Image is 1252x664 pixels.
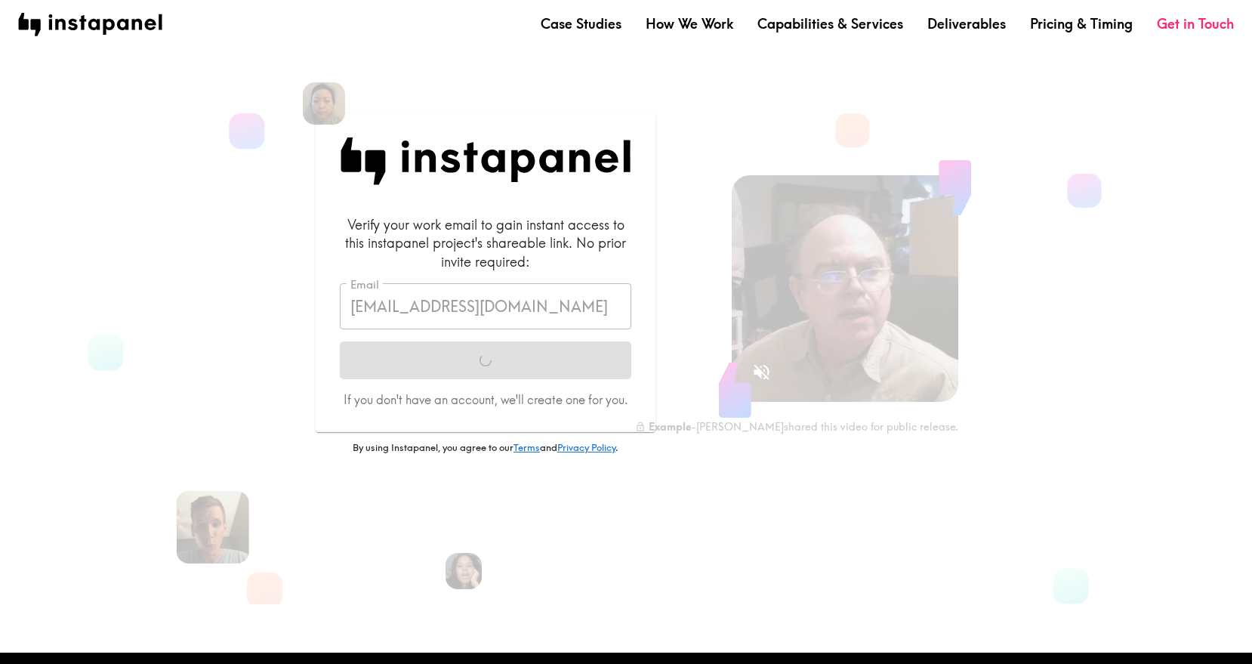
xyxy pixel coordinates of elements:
[303,82,345,125] img: Lisa
[557,441,615,453] a: Privacy Policy
[446,553,482,589] img: Kelly
[1157,14,1234,33] a: Get in Touch
[1030,14,1133,33] a: Pricing & Timing
[513,441,540,453] a: Terms
[927,14,1006,33] a: Deliverables
[316,441,655,455] p: By using Instapanel, you agree to our and .
[635,420,958,434] div: - [PERSON_NAME] shared this video for public release.
[646,14,733,33] a: How We Work
[757,14,903,33] a: Capabilities & Services
[350,276,379,293] label: Email
[745,356,778,388] button: Sound is off
[340,391,631,408] p: If you don't have an account, we'll create one for you.
[340,215,631,271] div: Verify your work email to gain instant access to this instapanel project's shareable link. No pri...
[649,420,691,434] b: Example
[177,491,249,564] img: Eric
[18,13,162,36] img: instapanel
[340,137,631,185] img: Instapanel
[541,14,621,33] a: Case Studies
